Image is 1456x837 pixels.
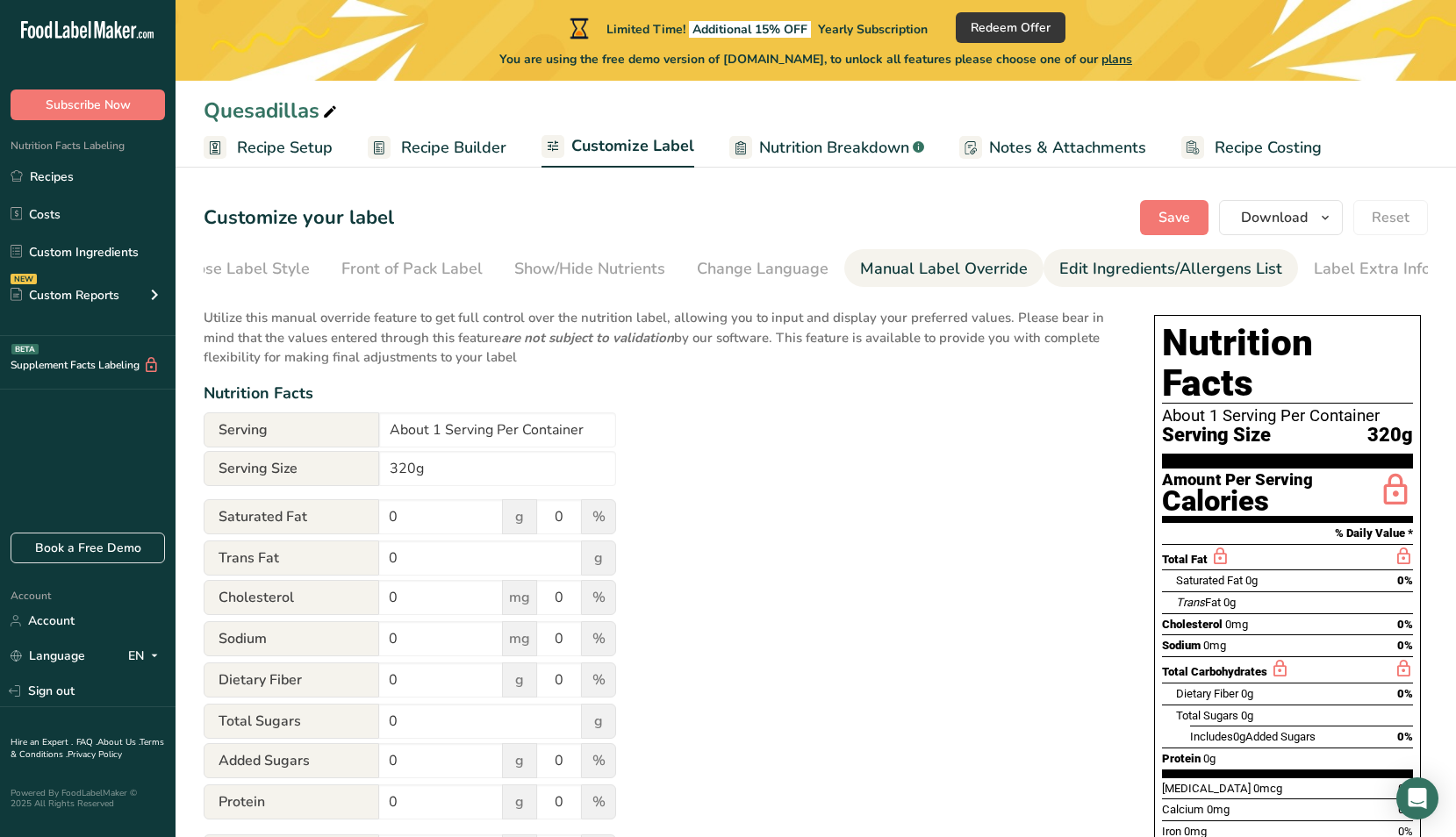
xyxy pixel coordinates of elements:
[1215,136,1322,160] span: Recipe Costing
[1219,200,1343,235] button: Download
[1397,574,1413,587] span: 0%
[204,412,379,447] span: Serving
[1162,407,1413,425] div: About 1 Serving Per Container
[204,784,379,819] span: Protein
[1162,782,1251,795] span: [MEDICAL_DATA]
[204,499,379,534] span: Saturated Fat
[1162,752,1201,765] span: Protein
[1353,200,1428,235] button: Reset
[502,621,537,656] span: mg
[11,89,165,120] button: Subscribe Now
[1140,200,1209,235] button: Save
[204,662,379,697] span: Dietary Fiber
[11,274,37,284] div: NEW
[204,580,379,615] span: Cholesterol
[1158,207,1190,228] span: Save
[1162,523,1413,544] section: % Daily Value *
[1162,553,1208,566] span: Total Fat
[368,128,506,168] a: Recipe Builder
[1367,425,1413,447] span: 320g
[1314,257,1431,281] div: Label Extra Info
[1162,323,1413,404] h1: Nutrition Facts
[581,704,616,739] span: g
[341,257,483,281] div: Front of Pack Label
[128,646,165,667] div: EN
[818,21,928,38] span: Yearly Subscription
[581,499,616,534] span: %
[204,743,379,778] span: Added Sugars
[697,257,828,281] div: Change Language
[169,257,310,281] div: Choose Label Style
[204,204,394,232] h1: Customize your label
[1176,709,1238,722] span: Total Sugars
[581,662,616,697] span: %
[759,136,909,160] span: Nutrition Breakdown
[581,743,616,778] span: %
[1225,618,1248,631] span: 0mg
[11,736,164,761] a: Terms & Conditions .
[581,784,616,819] span: %
[1397,618,1413,631] span: 0%
[1162,639,1201,652] span: Sodium
[237,136,333,160] span: Recipe Setup
[11,788,165,809] div: Powered By FoodLabelMaker © 2025 All Rights Reserved
[204,540,379,576] span: Trans Fat
[204,621,379,656] span: Sodium
[204,297,1119,368] p: Utilize this manual override feature to get full control over the nutrition label, allowing you t...
[204,382,1119,405] div: Nutrition Facts
[204,704,379,739] span: Total Sugars
[959,128,1146,168] a: Notes & Attachments
[1162,665,1267,678] span: Total Carbohydrates
[502,662,537,697] span: g
[1207,803,1230,816] span: 0mg
[1253,782,1282,795] span: 0mcg
[97,736,140,748] a: About Us .
[1162,425,1271,447] span: Serving Size
[204,128,333,168] a: Recipe Setup
[76,736,97,748] a: FAQ .
[11,640,85,671] a: Language
[46,96,131,114] span: Subscribe Now
[401,136,506,160] span: Recipe Builder
[971,18,1051,37] span: Redeem Offer
[989,136,1146,160] span: Notes & Attachments
[1176,574,1243,587] span: Saturated Fat
[11,736,73,748] a: Hire an Expert .
[1397,687,1413,700] span: 0%
[1203,752,1216,765] span: 0g
[1397,639,1413,652] span: 0%
[1059,257,1282,281] div: Edit Ingredients/Allergens List
[581,540,616,576] span: g
[581,580,616,615] span: %
[499,50,1132,68] span: You are using the free demo version of [DOMAIN_NAME], to unlock all features please choose one of...
[1223,596,1236,609] span: 0g
[956,12,1065,43] button: Redeem Offer
[1181,128,1322,168] a: Recipe Costing
[1176,687,1238,700] span: Dietary Fiber
[502,580,537,615] span: mg
[1101,51,1132,68] span: plans
[1245,574,1258,587] span: 0g
[566,18,928,39] div: Limited Time!
[1176,596,1221,609] span: Fat
[1397,730,1413,743] span: 0%
[204,451,379,486] span: Serving Size
[11,344,39,354] div: BETA
[1241,687,1253,700] span: 0g
[1241,207,1308,228] span: Download
[581,621,616,656] span: %
[502,784,537,819] span: g
[689,21,811,38] span: Additional 15% OFF
[514,257,665,281] div: Show/Hide Nutrients
[1162,489,1313,514] div: Calories
[204,95,341,126] div: Quesadillas
[542,126,694,168] a: Customize Label
[1190,730,1316,743] span: Includes Added Sugars
[860,257,1028,281] div: Manual Label Override
[501,329,674,347] b: are not subject to validation
[68,748,122,761] a: Privacy Policy
[502,499,537,534] span: g
[1162,472,1313,489] div: Amount Per Serving
[571,134,694,158] span: Customize Label
[11,533,165,563] a: Book a Free Demo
